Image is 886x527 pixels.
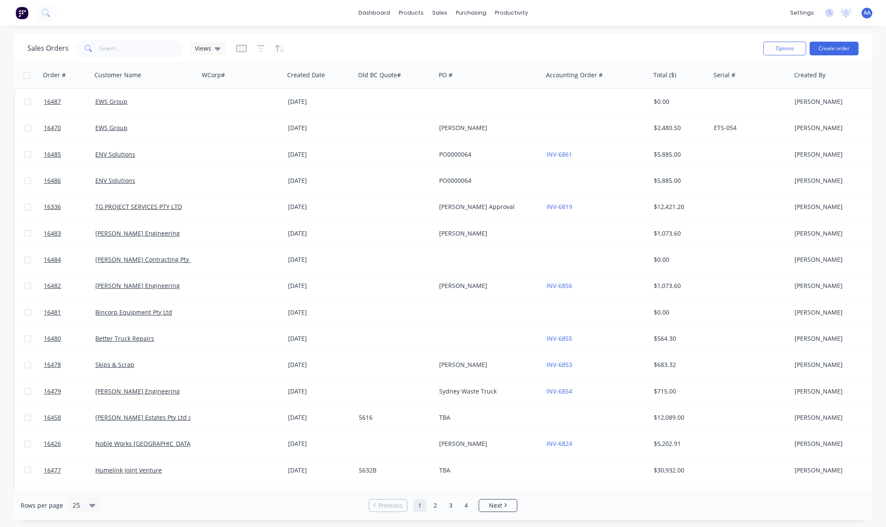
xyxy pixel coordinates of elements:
[439,466,534,475] div: TBA
[44,247,95,273] a: 16484
[439,124,534,132] div: [PERSON_NAME]
[44,89,95,115] a: 16487
[95,308,172,316] a: Bincorp Equipment Pty Ltd
[287,71,325,79] div: Created Date
[288,97,352,106] div: [DATE]
[95,255,200,263] a: [PERSON_NAME] Contracting Pty Ltd
[44,115,95,141] a: 16470
[654,360,704,369] div: $683.32
[288,124,352,132] div: [DATE]
[439,360,534,369] div: [PERSON_NAME]
[654,97,704,106] div: $0.00
[288,150,352,159] div: [DATE]
[654,255,704,264] div: $0.00
[439,229,534,238] div: [PERSON_NAME]
[94,71,141,79] div: Customer Name
[95,282,180,290] a: [PERSON_NAME] Engineering
[288,466,352,475] div: [DATE]
[202,71,225,79] div: WCorp#
[95,413,246,421] a: [PERSON_NAME] Estates Pty Ltd atf Loop Asset Trust
[359,413,429,422] div: 5616
[546,360,572,369] a: INV-6853
[95,97,127,106] a: EWS Group
[786,6,818,19] div: settings
[44,97,61,106] span: 16487
[95,124,127,132] a: EWS Group
[95,229,180,237] a: [PERSON_NAME] Engineering
[428,6,452,19] div: sales
[95,439,193,448] a: Noble Works [GEOGRAPHIC_DATA]
[44,466,61,475] span: 16477
[95,176,135,185] a: ENV Solutions
[864,9,871,17] span: AA
[439,176,534,185] div: PO0000064
[444,499,457,512] a: Page 3
[44,326,95,351] a: 16480
[439,203,534,211] div: [PERSON_NAME] Approval
[195,44,211,53] span: Views
[44,194,95,220] a: 16336
[354,6,394,19] a: dashboard
[288,229,352,238] div: [DATE]
[369,501,407,510] a: Previous page
[713,71,735,79] div: Serial #
[95,203,182,211] a: TG PROJECT SERVICES PTY LTD
[44,308,61,317] span: 16481
[288,282,352,290] div: [DATE]
[288,413,352,422] div: [DATE]
[439,387,534,396] div: Sydney Waste Truck
[44,431,95,457] a: 16426
[359,466,429,475] div: 5632B
[44,273,95,299] a: 16482
[491,6,532,19] div: productivity
[794,71,825,79] div: Created By
[288,334,352,343] div: [DATE]
[95,360,134,369] a: Skips & Scrap
[100,40,183,57] input: Search...
[654,439,704,448] div: $5,202.91
[358,71,401,79] div: Old BC Quote#
[44,142,95,167] a: 16485
[15,6,28,19] img: Factory
[546,203,572,211] a: INV-6819
[479,501,517,510] a: Next page
[44,150,61,159] span: 16485
[95,150,135,158] a: ENV Solutions
[44,300,95,325] a: 16481
[44,405,95,430] a: 16458
[546,439,572,448] a: INV-6824
[44,379,95,404] a: 16479
[288,360,352,369] div: [DATE]
[27,44,69,52] h1: Sales Orders
[21,501,63,510] span: Rows per page
[653,71,676,79] div: Total ($)
[378,501,403,510] span: Previous
[439,413,534,422] div: TBA
[288,439,352,448] div: [DATE]
[546,71,603,79] div: Accounting Order #
[44,352,95,378] a: 16478
[43,71,66,79] div: Order #
[44,255,61,264] span: 16484
[714,124,784,132] div: ETS-054
[654,229,704,238] div: $1,073.60
[44,203,61,211] span: 16336
[439,282,534,290] div: [PERSON_NAME]
[546,150,572,158] a: INV-6861
[44,484,95,509] a: 16460
[546,334,572,342] a: INV-6855
[95,387,180,395] a: [PERSON_NAME] Engineering
[44,124,61,132] span: 16470
[654,413,704,422] div: $12,089.00
[654,176,704,185] div: $5,885.00
[439,150,534,159] div: PO0000064
[460,499,473,512] a: Page 4
[439,439,534,448] div: [PERSON_NAME]
[654,387,704,396] div: $715.00
[95,334,154,342] a: Better Truck Repairs
[654,282,704,290] div: $1,073.60
[654,334,704,343] div: $564.30
[654,150,704,159] div: $5,885.00
[763,42,806,55] button: Options
[95,466,162,474] a: Humelink Joint Venture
